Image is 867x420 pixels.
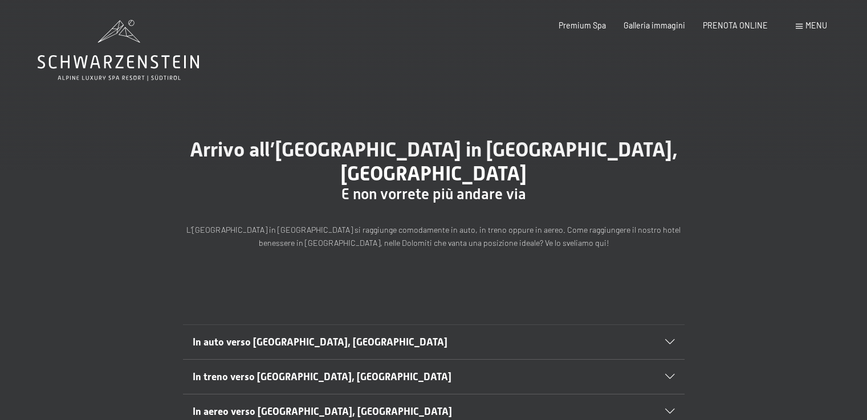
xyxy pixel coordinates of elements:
a: Galleria immagini [624,20,685,30]
span: In aereo verso [GEOGRAPHIC_DATA], [GEOGRAPHIC_DATA] [193,406,452,417]
span: Arrivo all’[GEOGRAPHIC_DATA] in [GEOGRAPHIC_DATA], [GEOGRAPHIC_DATA] [190,138,678,185]
span: E non vorrete più andare via [341,186,526,203]
a: Premium Spa [559,20,606,30]
span: In auto verso [GEOGRAPHIC_DATA], [GEOGRAPHIC_DATA] [193,336,447,348]
a: PRENOTA ONLINE [703,20,768,30]
p: L’[GEOGRAPHIC_DATA] in [GEOGRAPHIC_DATA] si raggiunge comodamente in auto, in treno oppure in aer... [183,224,685,249]
span: Menu [805,20,827,30]
span: In treno verso [GEOGRAPHIC_DATA], [GEOGRAPHIC_DATA] [193,371,451,382]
